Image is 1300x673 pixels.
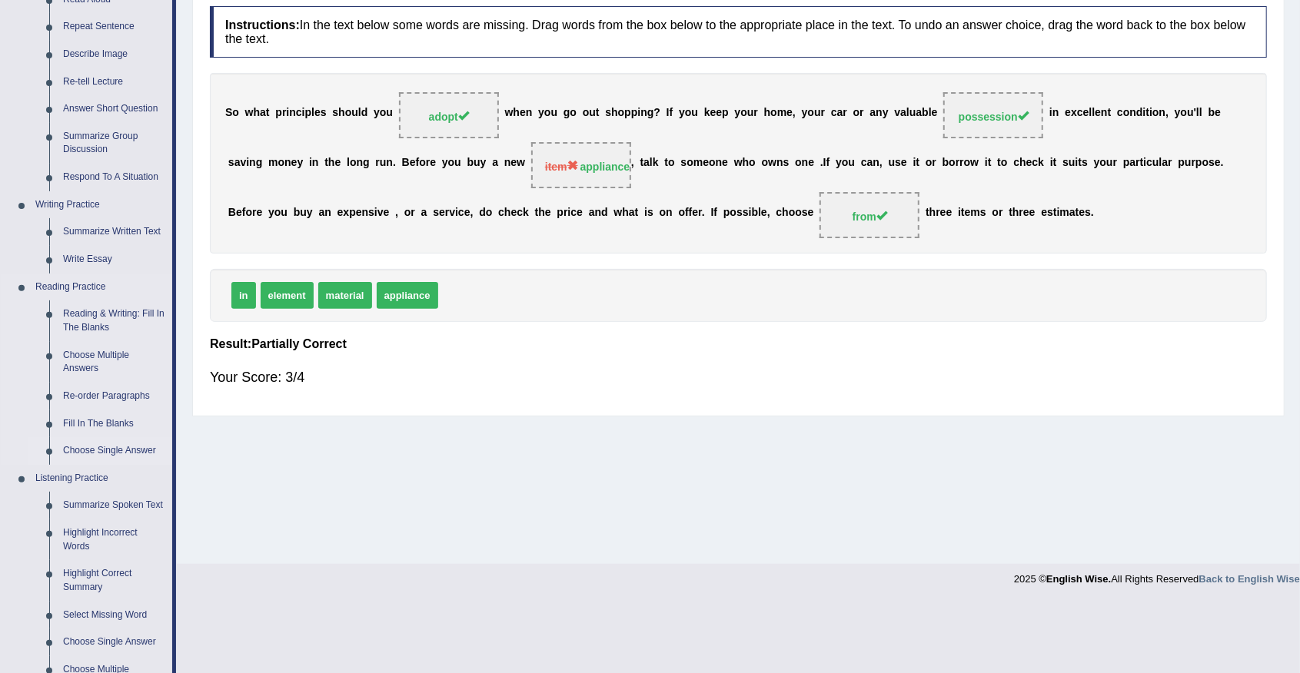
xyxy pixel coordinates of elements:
b: e [314,107,321,119]
b: p [631,107,638,119]
b: r [426,157,430,169]
b: e [1215,157,1221,169]
b: y [836,157,842,169]
b: d [1136,107,1143,119]
b: w [505,107,514,119]
b: p [305,107,312,119]
b: e [1026,157,1032,169]
b: r [1168,157,1172,169]
b: d [361,107,368,119]
b: a [318,207,324,219]
b: r [933,157,936,169]
b: s [1062,157,1069,169]
b: ? [653,107,660,119]
b: y [538,107,544,119]
b: o [232,107,239,119]
b: o [808,107,815,119]
b: e [510,157,517,169]
b: b [922,107,929,119]
b: o [749,157,756,169]
b: n [1052,107,1059,119]
b: s [895,157,901,169]
b: h [764,107,771,119]
b: e [1215,107,1221,119]
b: m [777,107,786,119]
a: Choose Single Answer [56,628,172,656]
b: o [419,157,426,169]
b: l [311,107,314,119]
b: u [1187,107,1194,119]
b: r [1192,157,1195,169]
b: n [289,107,296,119]
b: p [1195,157,1202,169]
b: I [823,157,826,169]
b: e [439,207,445,219]
b: e [410,157,416,169]
b: i [1050,157,1053,169]
b: b [294,207,301,219]
b: y [374,107,380,119]
b: y [883,107,889,119]
span: Drop target [531,142,631,188]
b: s [1209,157,1215,169]
b: e [786,107,793,119]
b: a [1162,157,1169,169]
b: m [693,157,703,169]
b: u [691,107,698,119]
b: a [643,157,650,169]
b: a [260,107,266,119]
b: u [474,157,480,169]
b: o [1202,157,1209,169]
a: Repeat Sentence [56,13,172,41]
b: n [324,207,331,219]
a: Re-order Paragraphs [56,383,172,410]
b: s [783,157,790,169]
b: e [356,207,362,219]
b: e [236,207,242,219]
b: r [821,107,825,119]
b: o [1181,107,1188,119]
b: u [454,157,461,169]
b: o [709,157,716,169]
a: Re-tell Lecture [56,68,172,96]
b: l [1159,157,1162,169]
b: a [837,107,843,119]
b: o [1123,107,1130,119]
b: e [710,107,716,119]
b: b [943,157,949,169]
b: , [879,157,883,169]
b: t [916,157,920,169]
b: b [1209,107,1215,119]
b: e [430,157,436,169]
b: i [302,107,305,119]
b: u [281,207,288,219]
b: v [240,157,246,169]
b: o [795,157,802,169]
b: t [997,157,1001,169]
b: u [1185,157,1192,169]
b: c [296,107,302,119]
b: t [596,107,600,119]
b: u [747,107,754,119]
b: c [1117,107,1123,119]
b: e [901,157,907,169]
b: r [1135,157,1139,169]
b: n [802,157,809,169]
b: o [570,107,577,119]
b: o [687,157,693,169]
a: Back to English Wise [1199,573,1300,585]
b: w [734,157,743,169]
b: n [249,157,256,169]
b: h [328,157,335,169]
b: e [335,157,341,169]
strong: appliance [580,161,630,173]
b: u [849,157,856,169]
span: Drop target [399,92,499,138]
b: u [351,107,358,119]
b: a [916,107,923,119]
b: h [513,107,520,119]
b: B [402,157,410,169]
b: t [1140,157,1144,169]
b: y [442,157,448,169]
b: l [1089,107,1092,119]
